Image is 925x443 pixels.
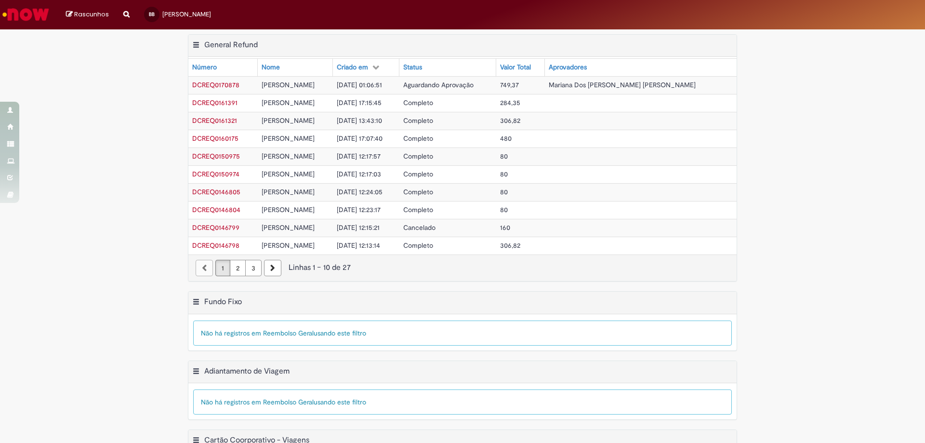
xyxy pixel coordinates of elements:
[549,81,696,89] span: Mariana Dos [PERSON_NAME] [PERSON_NAME]
[549,63,587,72] div: Aprovadores
[314,398,366,406] span: usando este filtro
[192,116,237,125] span: DCREQ0161321
[192,98,238,107] span: DCREQ0161391
[192,366,200,379] button: Adiantamento de Viagem Menu de contexto
[192,98,238,107] a: Abrir Registro: DCREQ0161391
[500,152,508,161] span: 80
[262,81,315,89] span: [PERSON_NAME]
[192,134,238,143] a: Abrir Registro: DCREQ0160175
[500,223,510,232] span: 160
[230,260,246,276] a: Página 2
[192,223,239,232] span: DCREQ0146799
[403,81,474,89] span: Aguardando Aprovação
[403,241,433,250] span: Completo
[192,116,237,125] a: Abrir Registro: DCREQ0161321
[262,223,315,232] span: [PERSON_NAME]
[337,116,382,125] span: [DATE] 13:43:10
[337,81,382,89] span: [DATE] 01:06:51
[192,205,240,214] span: DCREQ0146804
[192,81,239,89] span: DCREQ0170878
[500,116,520,125] span: 306,82
[500,134,512,143] span: 480
[192,40,200,53] button: General Refund Menu de contexto
[262,188,315,196] span: [PERSON_NAME]
[192,241,239,250] a: Abrir Registro: DCREQ0146798
[500,188,508,196] span: 80
[192,63,217,72] div: Número
[215,260,230,276] a: Página 1
[403,63,422,72] div: Status
[196,262,729,273] div: Linhas 1 − 10 de 27
[337,205,381,214] span: [DATE] 12:23:17
[337,152,381,161] span: [DATE] 12:17:57
[337,63,368,72] div: Criado em
[264,260,281,276] a: Próxima página
[193,389,732,415] div: Não há registros em Reembolso Geral
[403,170,433,178] span: Completo
[192,188,240,196] a: Abrir Registro: DCREQ0146805
[403,205,433,214] span: Completo
[262,116,315,125] span: [PERSON_NAME]
[192,170,239,178] a: Abrir Registro: DCREQ0150974
[262,205,315,214] span: [PERSON_NAME]
[314,329,366,337] span: usando este filtro
[188,255,737,281] nav: paginação
[337,188,383,196] span: [DATE] 12:24:05
[337,223,380,232] span: [DATE] 12:15:21
[403,223,436,232] span: Cancelado
[192,205,240,214] a: Abrir Registro: DCREQ0146804
[403,116,433,125] span: Completo
[500,205,508,214] span: 80
[403,188,433,196] span: Completo
[262,152,315,161] span: [PERSON_NAME]
[204,297,242,307] h2: Fundo Fixo
[500,63,531,72] div: Valor Total
[500,170,508,178] span: 80
[192,188,240,196] span: DCREQ0146805
[262,170,315,178] span: [PERSON_NAME]
[192,170,239,178] span: DCREQ0150974
[500,98,520,107] span: 284,35
[1,5,51,24] img: ServiceNow
[192,223,239,232] a: Abrir Registro: DCREQ0146799
[192,134,238,143] span: DCREQ0160175
[262,134,315,143] span: [PERSON_NAME]
[245,260,262,276] a: Página 3
[149,11,155,17] span: BB
[193,321,732,346] div: Não há registros em Reembolso Geral
[337,134,383,143] span: [DATE] 17:07:40
[192,241,239,250] span: DCREQ0146798
[204,366,290,376] h2: Adiantamento de Viagem
[74,10,109,19] span: Rascunhos
[262,98,315,107] span: [PERSON_NAME]
[403,134,433,143] span: Completo
[192,152,240,161] a: Abrir Registro: DCREQ0150975
[262,63,280,72] div: Nome
[192,81,239,89] a: Abrir Registro: DCREQ0170878
[403,152,433,161] span: Completo
[337,241,380,250] span: [DATE] 12:13:14
[66,10,109,19] a: Rascunhos
[192,297,200,309] button: Fundo Fixo Menu de contexto
[403,98,433,107] span: Completo
[500,81,519,89] span: 749,37
[337,170,381,178] span: [DATE] 12:17:03
[192,152,240,161] span: DCREQ0150975
[262,241,315,250] span: [PERSON_NAME]
[337,98,382,107] span: [DATE] 17:15:45
[204,40,258,50] h2: General Refund
[500,241,520,250] span: 306,82
[162,10,211,18] span: [PERSON_NAME]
